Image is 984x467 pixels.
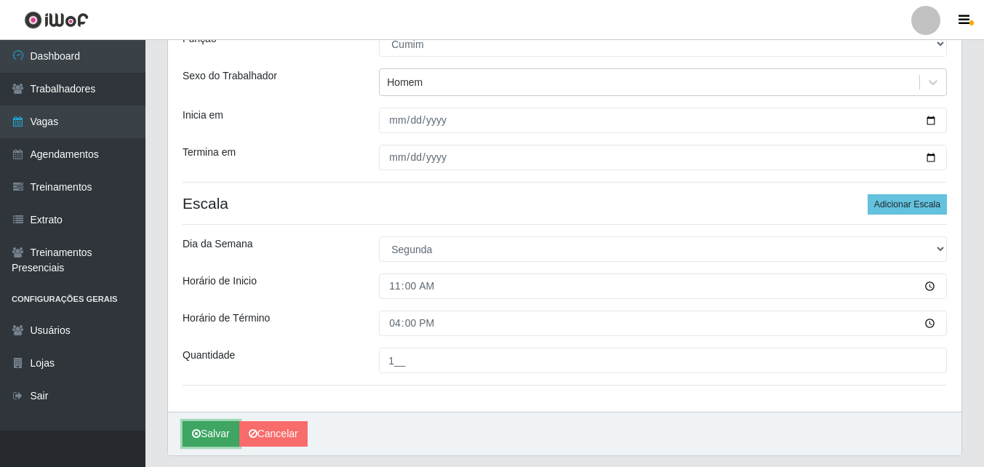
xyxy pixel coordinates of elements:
[183,421,239,447] button: Salvar
[379,274,947,299] input: 00:00
[379,145,947,170] input: 00/00/0000
[868,194,947,215] button: Adicionar Escala
[183,236,253,252] label: Dia da Semana
[183,348,235,363] label: Quantidade
[183,145,236,160] label: Termina em
[24,11,89,29] img: CoreUI Logo
[183,68,277,84] label: Sexo do Trabalhador
[183,274,257,289] label: Horário de Inicio
[183,194,947,212] h4: Escala
[239,421,308,447] a: Cancelar
[379,311,947,336] input: 00:00
[183,311,270,326] label: Horário de Término
[183,108,223,123] label: Inicia em
[379,348,947,373] input: Informe a quantidade...
[379,108,947,133] input: 00/00/0000
[387,75,423,90] div: Homem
